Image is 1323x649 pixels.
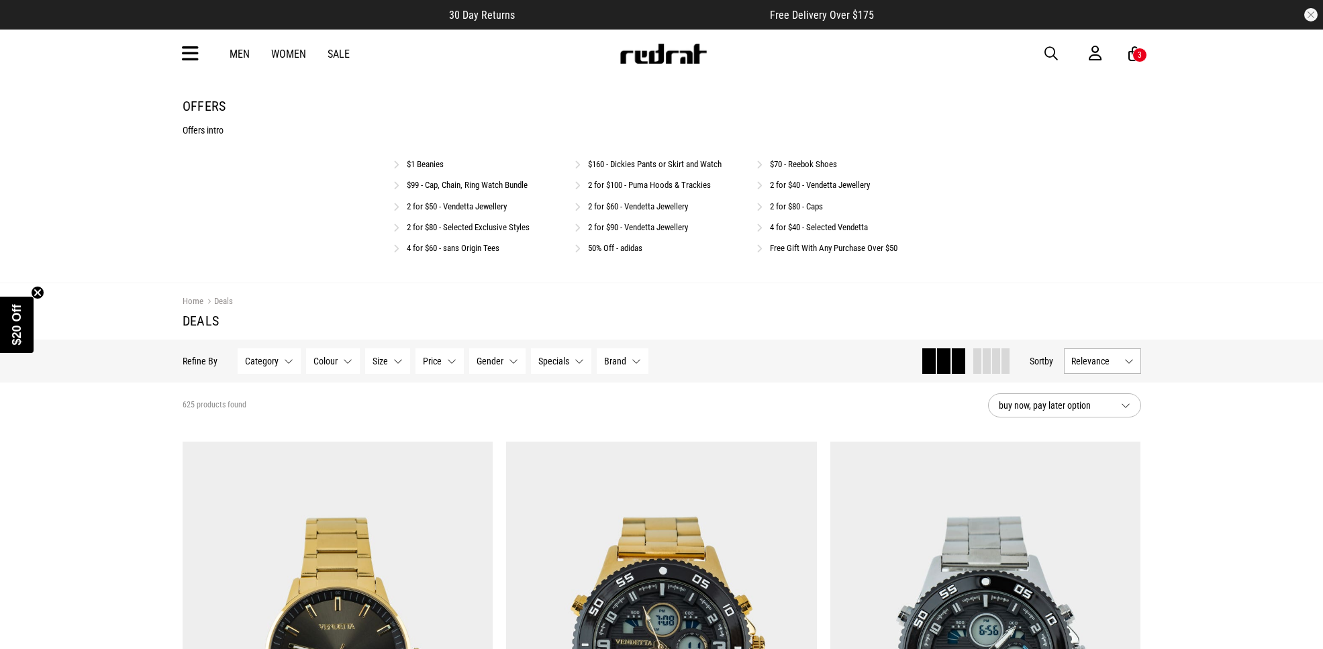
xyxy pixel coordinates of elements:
[770,222,868,232] a: 4 for $40 - Selected Vendetta
[542,8,743,21] iframe: Customer reviews powered by Trustpilot
[183,356,217,366] p: Refine By
[770,180,870,190] a: 2 for $40 - Vendetta Jewellery
[1138,50,1142,60] div: 3
[619,44,707,64] img: Redrat logo
[1030,353,1053,369] button: Sortby
[407,243,499,253] a: 4 for $60 - sans Origin Tees
[588,243,642,253] a: 50% Off - adidas
[531,348,591,374] button: Specials
[423,356,442,366] span: Price
[597,348,648,374] button: Brand
[1128,47,1141,61] a: 3
[407,222,530,232] a: 2 for $80 - Selected Exclusive Styles
[407,159,444,169] a: $1 Beanies
[770,159,837,169] a: $70 - Reebok Shoes
[988,393,1141,417] button: buy now, pay later option
[31,286,44,299] button: Close teaser
[538,356,569,366] span: Specials
[10,304,23,345] span: $20 Off
[407,201,507,211] a: 2 for $50 - Vendetta Jewellery
[604,356,626,366] span: Brand
[415,348,464,374] button: Price
[328,48,350,60] a: Sale
[588,222,688,232] a: 2 for $90 - Vendetta Jewellery
[449,9,515,21] span: 30 Day Returns
[1071,356,1119,366] span: Relevance
[1064,348,1141,374] button: Relevance
[770,243,897,253] a: Free Gift With Any Purchase Over $50
[588,180,711,190] a: 2 for $100 - Puma Hoods & Trackies
[469,348,526,374] button: Gender
[999,397,1110,413] span: buy now, pay later option
[313,356,338,366] span: Colour
[407,180,528,190] a: $99 - Cap, Chain, Ring Watch Bundle
[183,125,1141,136] p: Offers intro
[183,313,1141,329] h1: Deals
[365,348,410,374] button: Size
[770,201,823,211] a: 2 for $80 - Caps
[1044,356,1053,366] span: by
[588,159,722,169] a: $160 - Dickies Pants or Skirt and Watch
[203,296,233,309] a: Deals
[183,400,246,411] span: 625 products found
[183,98,1141,114] h1: Offers
[230,48,250,60] a: Men
[477,356,503,366] span: Gender
[588,201,688,211] a: 2 for $60 - Vendetta Jewellery
[271,48,306,60] a: Women
[373,356,388,366] span: Size
[770,9,874,21] span: Free Delivery Over $175
[238,348,301,374] button: Category
[306,348,360,374] button: Colour
[183,296,203,306] a: Home
[245,356,279,366] span: Category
